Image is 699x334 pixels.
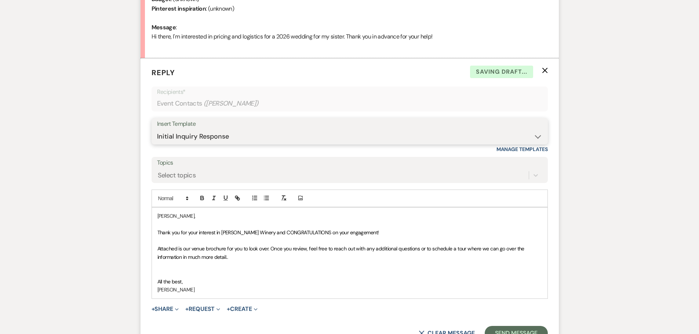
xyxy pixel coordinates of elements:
button: Create [227,306,257,312]
span: All the best, [157,278,183,285]
div: Select topics [158,170,196,180]
p: [PERSON_NAME], [157,212,542,220]
span: + [227,306,230,312]
label: Topics [157,158,542,168]
span: + [185,306,189,312]
div: Insert Template [157,119,542,129]
b: Message [152,23,176,31]
a: Manage Templates [496,146,548,153]
button: Request [185,306,220,312]
span: Saving draft... [470,66,533,78]
span: Thank you for your interest in [PERSON_NAME] Winery and CONGRATULATIONS on your engagement! [157,229,379,236]
p: [PERSON_NAME] [157,286,542,294]
button: Share [152,306,179,312]
div: Event Contacts [157,96,542,111]
b: Pinterest inspiration [152,5,206,12]
span: ( [PERSON_NAME] ) [204,99,259,109]
span: Attached is our venue brochure for you to look over. Once you review, feel free to reach out with... [157,245,526,260]
span: Reply [152,68,175,77]
span: + [152,306,155,312]
p: Recipients* [157,87,542,97]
